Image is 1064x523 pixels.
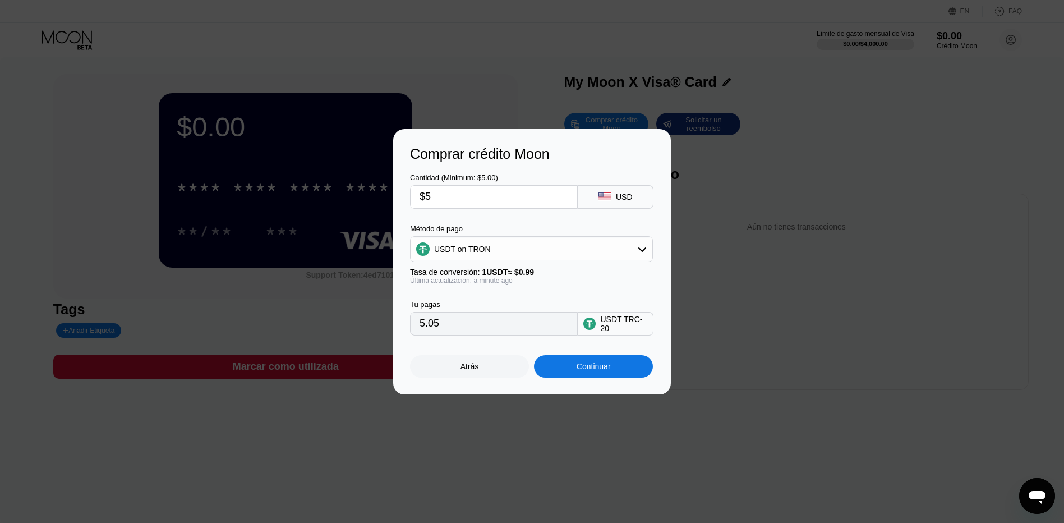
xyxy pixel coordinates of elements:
div: Atrás [460,362,479,371]
div: Última actualización: a minute ago [410,277,653,285]
div: Tu pagas [410,300,578,309]
div: Atrás [410,355,529,378]
input: $0.00 [420,186,568,208]
div: USDT on TRON [434,245,491,254]
div: Cantidad (Minimum: $5.00) [410,173,578,182]
div: USDT on TRON [411,238,652,260]
div: Continuar [534,355,653,378]
iframe: Botón para iniciar la ventana de mensajería [1019,478,1055,514]
div: USDT TRC-20 [600,315,647,333]
div: Comprar crédito Moon [410,146,654,162]
div: Tasa de conversión: [410,268,653,277]
span: 1 USDT ≈ $0.99 [482,268,534,277]
div: Método de pago [410,224,653,233]
div: USD [616,192,633,201]
div: Continuar [577,362,611,371]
